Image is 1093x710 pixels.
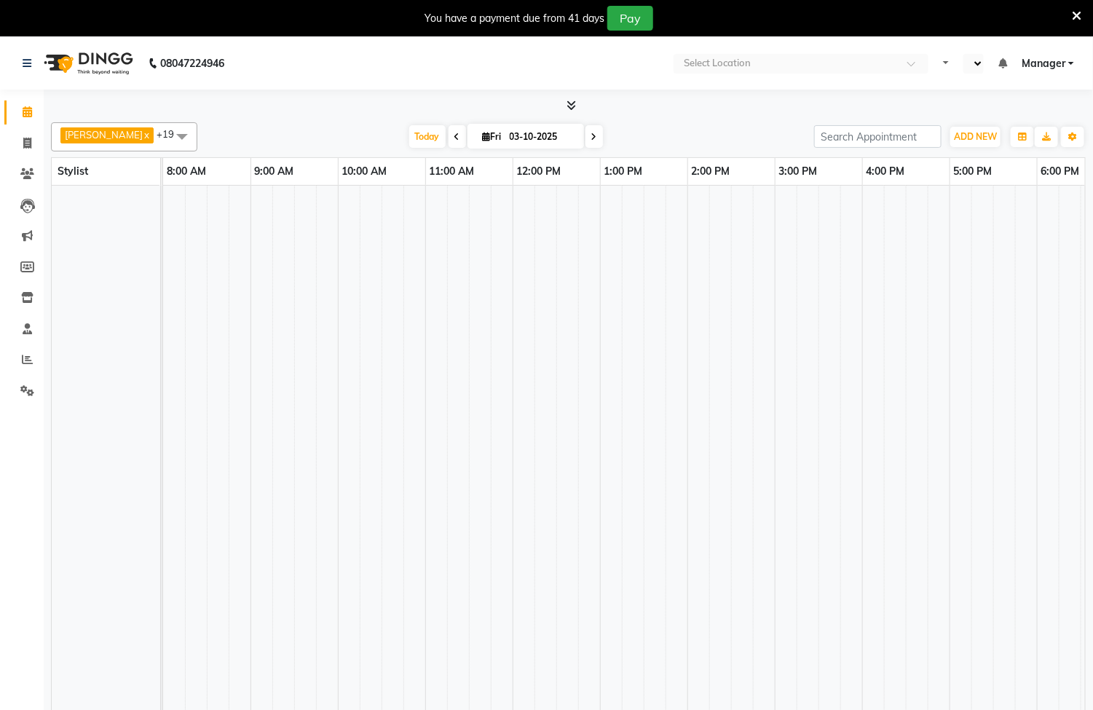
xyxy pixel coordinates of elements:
[950,161,996,182] a: 5:00 PM
[37,43,137,84] img: logo
[950,127,1001,147] button: ADD NEW
[601,161,647,182] a: 1:00 PM
[157,128,185,140] span: +19
[339,161,391,182] a: 10:00 AM
[65,129,143,141] span: [PERSON_NAME]
[505,126,578,148] input: 2025-10-03
[163,161,210,182] a: 8:00 AM
[688,161,734,182] a: 2:00 PM
[409,125,446,148] span: Today
[863,161,909,182] a: 4:00 PM
[954,131,997,142] span: ADD NEW
[479,131,505,142] span: Fri
[58,165,88,178] span: Stylist
[160,43,224,84] b: 08047224946
[776,161,821,182] a: 3:00 PM
[426,161,478,182] a: 11:00 AM
[1022,56,1065,71] span: Manager
[684,56,751,71] div: Select Location
[1038,161,1084,182] a: 6:00 PM
[143,129,149,141] a: x
[425,11,604,26] div: You have a payment due from 41 days
[607,6,653,31] button: Pay
[251,161,298,182] a: 9:00 AM
[513,161,565,182] a: 12:00 PM
[814,125,942,148] input: Search Appointment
